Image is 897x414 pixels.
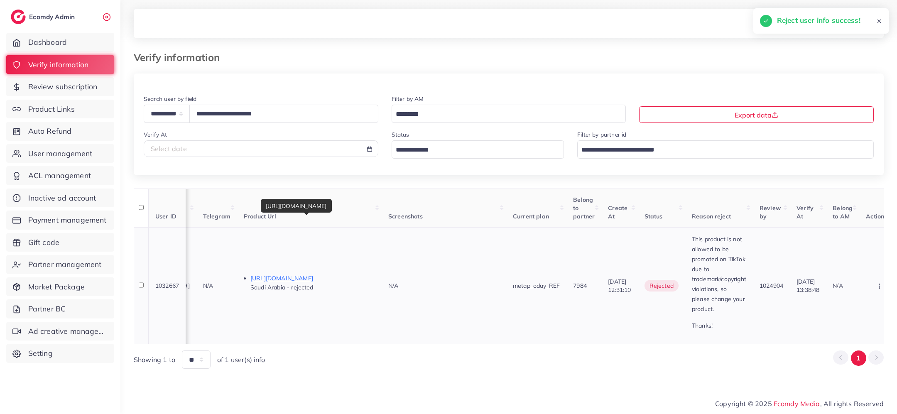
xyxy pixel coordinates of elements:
span: Saudi Arabia - rejected [250,284,314,291]
a: logoEcomdy Admin [11,10,77,24]
span: Select date [151,145,187,153]
a: Setting [6,344,114,363]
span: Copyright © 2025 [715,399,884,409]
a: Verify information [6,55,114,74]
input: Search for option [578,144,863,157]
span: Screenshots [388,213,423,220]
span: , All rights Reserved [820,399,884,409]
div: Search for option [392,105,626,122]
span: Auto Refund [28,126,72,137]
span: Belong to AM [833,204,853,220]
span: Product Links [28,104,75,115]
p: [URL][DOMAIN_NAME] [250,273,375,283]
h5: Reject user info success! [777,15,860,26]
input: Search for option [393,144,554,157]
span: Partner BC [28,304,66,314]
span: ACL management [28,170,91,181]
h3: Verify information [134,51,226,64]
button: Export data [639,106,874,123]
span: Create At [608,204,627,220]
span: Status [645,213,663,220]
span: Export data [735,111,778,119]
span: Current plan [513,213,549,220]
span: 7984 [573,282,587,289]
h2: Ecomdy Admin [29,13,77,21]
span: Setting [28,348,53,359]
span: Review subscription [28,81,98,92]
a: Review subscription [6,77,114,96]
a: Market Package [6,277,114,296]
span: Verify information [28,59,89,70]
span: [DATE] 12:31:10 [608,278,631,294]
span: N/A [388,282,398,289]
span: rejected [645,280,679,292]
span: 1024904 [760,282,783,289]
a: ACL management [6,166,114,185]
span: Payment management [28,215,107,225]
span: Reason reject [692,213,731,220]
label: Filter by partner id [577,130,626,139]
a: Auto Refund [6,122,114,141]
a: Partner management [6,255,114,274]
a: Dashboard [6,33,114,52]
p: Thanks! [692,321,746,331]
ul: Pagination [833,350,884,366]
a: Payment management [6,211,114,230]
span: N/A [203,282,213,289]
span: Dashboard [28,37,67,48]
span: Review by [760,204,781,220]
label: Status [392,130,409,139]
a: User management [6,144,114,163]
span: of 1 user(s) info [217,355,265,365]
span: User management [28,148,92,159]
input: Search for option [393,108,615,121]
div: Search for option [577,140,874,158]
span: Telegram [203,213,230,220]
span: [DATE] 13:38:48 [797,278,819,294]
span: metap_oday_REF [513,282,560,289]
div: [URL][DOMAIN_NAME] [261,199,332,213]
span: Partner management [28,259,102,270]
span: Verify At [797,204,814,220]
label: Filter by AM [392,95,424,103]
span: Gift code [28,237,59,248]
div: Search for option [392,140,564,158]
a: Partner BC [6,299,114,318]
span: Product Url [244,213,276,220]
label: Search user by field [144,95,196,103]
span: 1032667 [155,282,179,289]
a: Gift code [6,233,114,252]
span: Market Package [28,282,85,292]
span: Belong to partner [573,196,595,220]
a: Inactive ad account [6,189,114,208]
span: Inactive ad account [28,193,96,203]
img: logo [11,10,26,24]
span: Actions [866,213,887,220]
label: Verify At [144,130,167,139]
span: User ID [155,213,176,220]
a: Ad creative management [6,322,114,341]
p: This product is not allowed to be promoted on TikTok due to trademark/copyright violations, so pl... [692,234,746,314]
span: Ad creative management [28,326,108,337]
span: Showing 1 to [134,355,175,365]
button: Go to page 1 [851,350,866,366]
a: Ecomdy Media [774,399,820,408]
a: Product Links [6,100,114,119]
span: N/A [833,282,843,289]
